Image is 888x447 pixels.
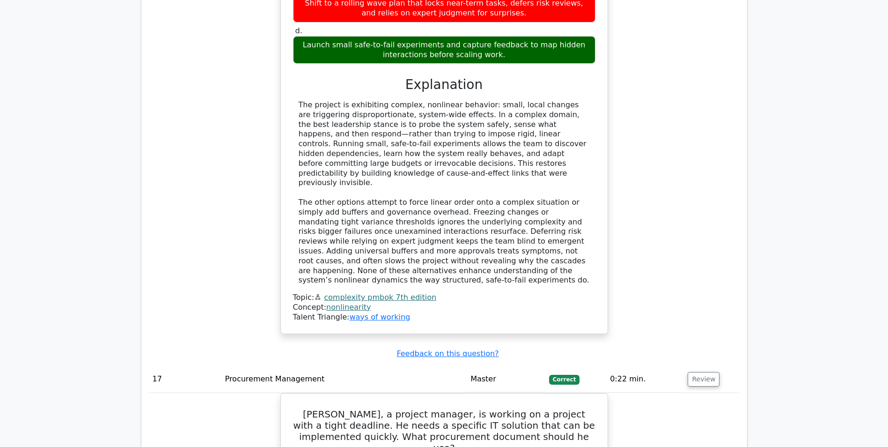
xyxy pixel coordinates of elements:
[295,26,302,35] span: d.
[299,77,590,93] h3: Explanation
[293,36,595,64] div: Launch small safe-to-fail experiments and capture feedback to map hidden interactions before scal...
[324,293,436,302] a: complexity pmbok 7th edition
[221,366,467,393] td: Procurement Management
[606,366,684,393] td: 0:22 min.
[293,293,595,303] div: Topic:
[349,313,410,321] a: ways of working
[467,366,545,393] td: Master
[396,349,499,358] a: Feedback on this question?
[549,375,580,384] span: Correct
[688,372,719,387] button: Review
[293,293,595,322] div: Talent Triangle:
[299,100,590,285] div: The project is exhibiting complex, nonlinear behavior: small, local changes are triggering dispro...
[326,303,371,312] a: nonlinearity
[149,366,221,393] td: 17
[293,303,595,313] div: Concept:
